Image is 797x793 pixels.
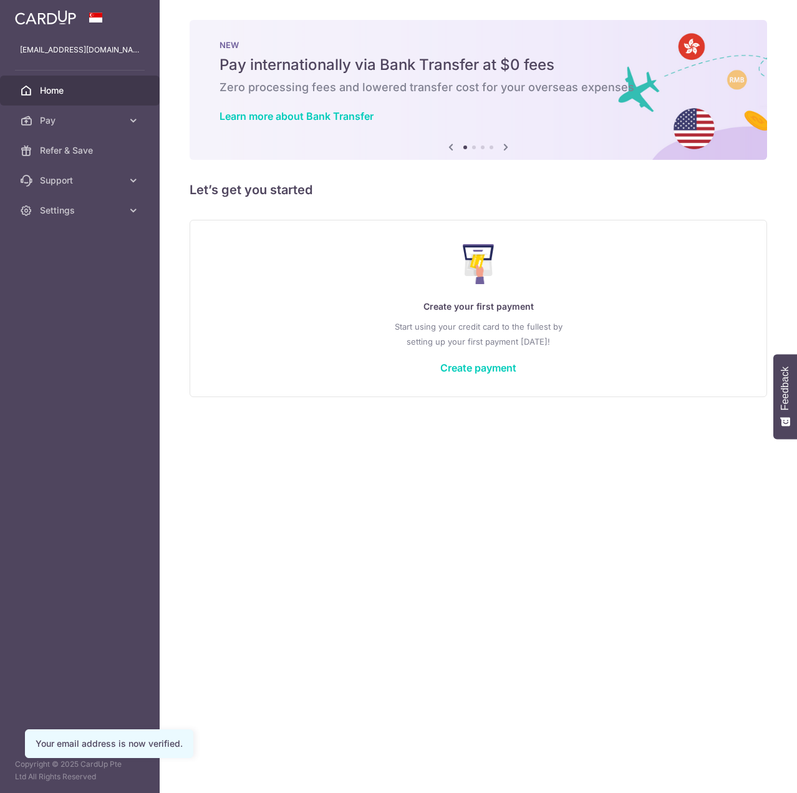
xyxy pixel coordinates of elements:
[220,40,737,50] p: NEW
[20,44,140,56] p: [EMAIL_ADDRESS][DOMAIN_NAME]
[220,55,737,75] h5: Pay internationally via Bank Transfer at $0 fees
[215,319,741,349] p: Start using your credit card to the fullest by setting up your first payment [DATE]!
[717,756,785,787] iframe: Opens a widget where you can find more information
[780,367,791,410] span: Feedback
[220,80,737,95] h6: Zero processing fees and lowered transfer cost for your overseas expenses
[15,10,76,25] img: CardUp
[40,114,122,127] span: Pay
[190,180,767,200] h5: Let’s get you started
[215,299,741,314] p: Create your first payment
[36,737,183,750] div: Your email address is now verified.
[440,362,516,374] a: Create payment
[40,144,122,157] span: Refer & Save
[190,20,767,160] img: Bank transfer banner
[220,110,374,122] a: Learn more about Bank Transfer
[463,244,495,284] img: Make Payment
[773,354,797,439] button: Feedback - Show survey
[40,84,122,97] span: Home
[40,204,122,217] span: Settings
[40,174,122,187] span: Support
